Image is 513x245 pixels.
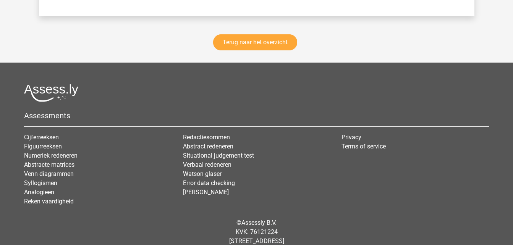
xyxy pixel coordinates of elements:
a: Situational judgement test [183,152,254,159]
a: Cijferreeksen [24,134,59,141]
a: Privacy [341,134,361,141]
img: Assessly logo [24,84,78,102]
a: Error data checking [183,179,235,187]
a: Abstract redeneren [183,143,233,150]
a: Analogieen [24,189,54,196]
a: Terms of service [341,143,386,150]
a: [PERSON_NAME] [183,189,229,196]
a: Assessly B.V. [241,219,277,226]
a: Syllogismen [24,179,57,187]
a: Verbaal redeneren [183,161,231,168]
a: Numeriek redeneren [24,152,78,159]
a: Watson glaser [183,170,222,177]
a: Reken vaardigheid [24,198,74,205]
h5: Assessments [24,111,489,120]
a: Terug naar het overzicht [213,34,297,50]
a: Redactiesommen [183,134,230,141]
a: Figuurreeksen [24,143,62,150]
a: Venn diagrammen [24,170,74,177]
a: Abstracte matrices [24,161,74,168]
